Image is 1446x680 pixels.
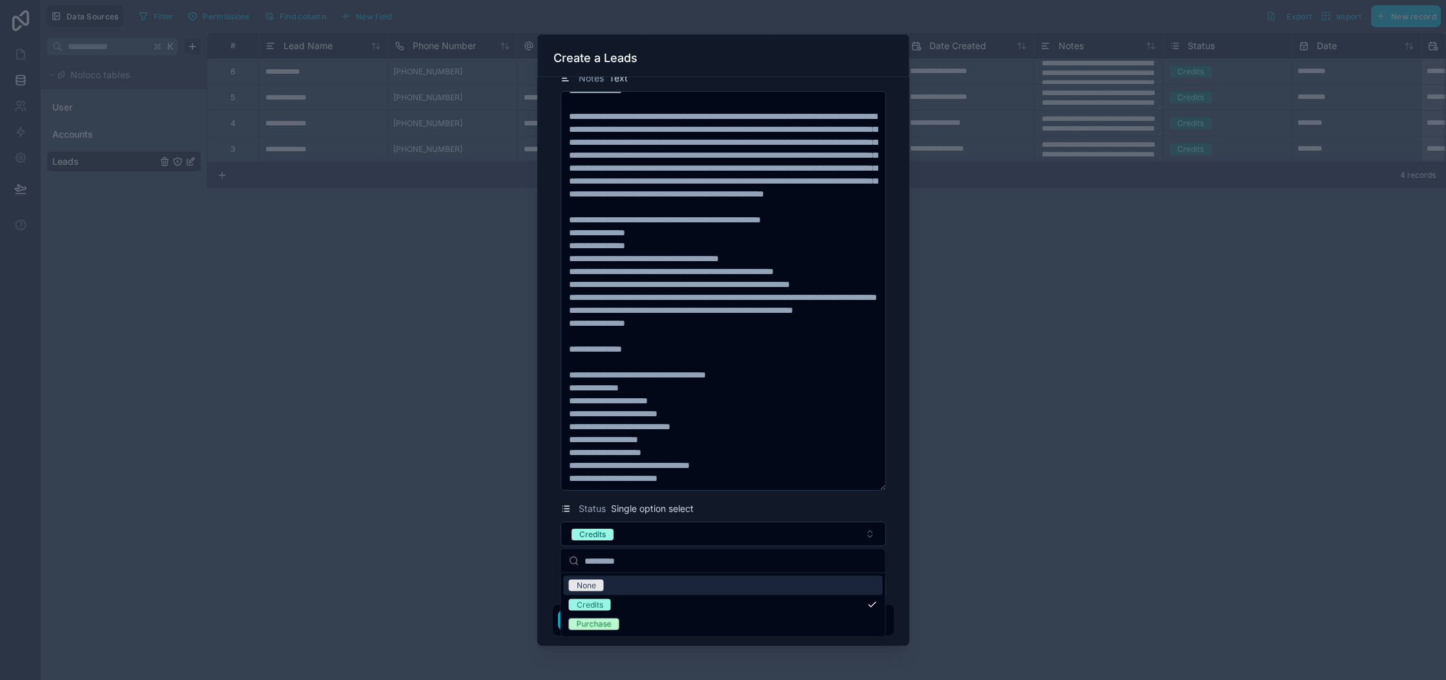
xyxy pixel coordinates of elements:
[579,502,606,515] span: Status
[579,529,606,540] div: Credits
[577,619,612,630] div: Purchase
[561,522,886,546] button: Select Button
[577,580,596,591] div: None
[579,72,604,85] span: Notes
[553,50,637,66] h3: Create a Leads
[611,502,694,515] span: Single option select
[561,573,885,637] div: Suggestions
[558,610,597,631] button: Save
[609,72,628,85] span: Text
[577,599,603,611] div: Credits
